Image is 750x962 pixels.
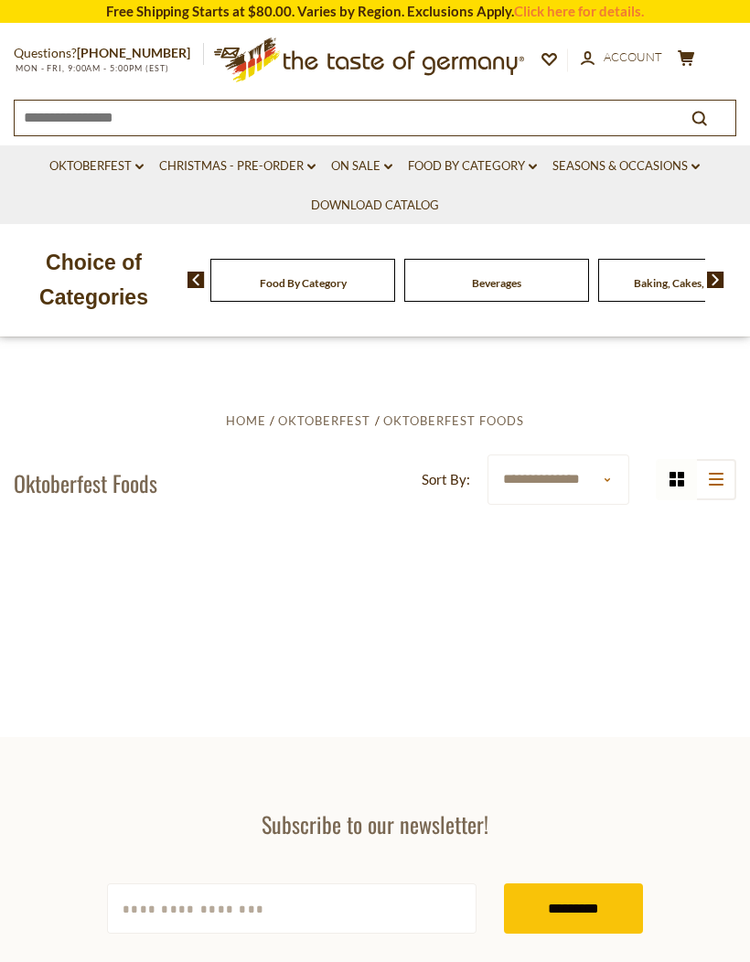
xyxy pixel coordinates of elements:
[552,156,700,176] a: Seasons & Occasions
[408,156,537,176] a: Food By Category
[187,272,205,288] img: previous arrow
[14,469,157,497] h1: Oktoberfest Foods
[383,413,524,428] a: Oktoberfest Foods
[159,156,316,176] a: Christmas - PRE-ORDER
[260,276,347,290] a: Food By Category
[311,196,439,216] a: Download Catalog
[107,810,643,838] h3: Subscribe to our newsletter!
[77,45,190,60] a: [PHONE_NUMBER]
[604,49,662,64] span: Account
[581,48,662,68] a: Account
[514,3,644,19] a: Click here for details.
[422,468,470,491] label: Sort By:
[14,63,169,73] span: MON - FRI, 9:00AM - 5:00PM (EST)
[331,156,392,176] a: On Sale
[707,272,724,288] img: next arrow
[472,276,521,290] a: Beverages
[14,42,204,65] p: Questions?
[49,156,144,176] a: Oktoberfest
[226,413,266,428] a: Home
[634,276,748,290] a: Baking, Cakes, Desserts
[278,413,370,428] a: Oktoberfest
